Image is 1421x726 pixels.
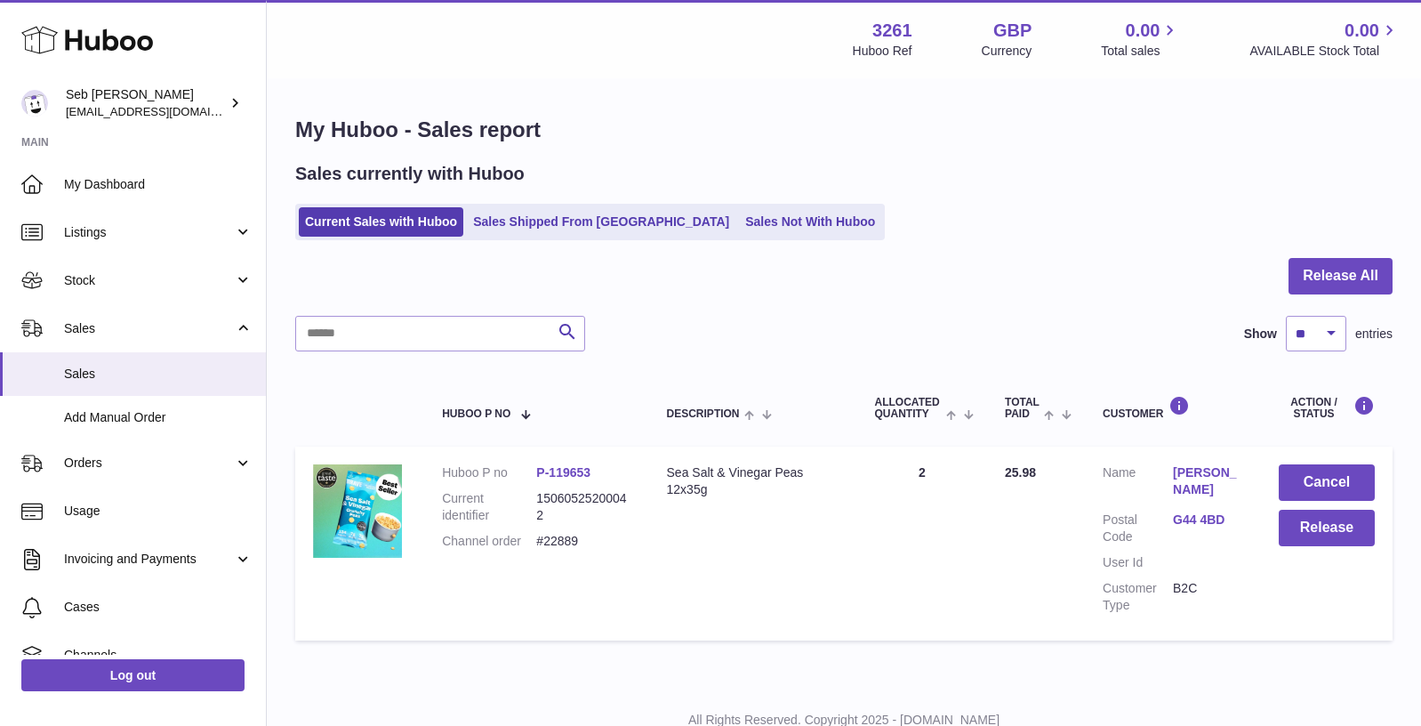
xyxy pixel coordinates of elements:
[1279,396,1375,420] div: Action / Status
[64,366,253,383] span: Sales
[1249,43,1400,60] span: AVAILABLE Stock Total
[875,397,942,420] span: ALLOCATED Quantity
[1005,397,1040,420] span: Total paid
[64,647,253,664] span: Channels
[1355,326,1393,343] span: entries
[1126,19,1160,43] span: 0.00
[1103,396,1243,420] div: Customer
[1103,580,1173,614] dt: Customer Type
[1345,19,1379,43] span: 0.00
[467,207,735,237] a: Sales Shipped From [GEOGRAPHIC_DATA]
[1173,464,1243,498] a: [PERSON_NAME]
[1279,464,1375,501] button: Cancel
[64,176,253,193] span: My Dashboard
[872,19,912,43] strong: 3261
[853,43,912,60] div: Huboo Ref
[442,464,536,481] dt: Huboo P no
[64,551,234,568] span: Invoicing and Payments
[64,503,253,520] span: Usage
[66,86,226,120] div: Seb [PERSON_NAME]
[1101,43,1180,60] span: Total sales
[442,490,536,524] dt: Current identifier
[1005,465,1036,480] span: 25.98
[857,447,988,640] td: 2
[299,207,463,237] a: Current Sales with Huboo
[64,455,234,472] span: Orders
[295,162,525,186] h2: Sales currently with Huboo
[21,90,48,117] img: ecom@bravefoods.co.uk
[442,533,536,550] dt: Channel order
[993,19,1032,43] strong: GBP
[1103,512,1173,545] dt: Postal Code
[66,104,261,118] span: [EMAIL_ADDRESS][DOMAIN_NAME]
[64,409,253,426] span: Add Manual Order
[982,43,1032,60] div: Currency
[442,408,510,420] span: Huboo P no
[739,207,881,237] a: Sales Not With Huboo
[1289,258,1393,294] button: Release All
[313,464,402,557] img: 32611658329628.jpg
[1279,510,1375,546] button: Release
[1103,554,1173,571] dt: User Id
[1173,512,1243,528] a: G44 4BD
[536,490,630,524] dd: 15060525200042
[1173,580,1243,614] dd: B2C
[21,659,245,691] a: Log out
[1249,19,1400,60] a: 0.00 AVAILABLE Stock Total
[1244,326,1277,343] label: Show
[536,533,630,550] dd: #22889
[667,464,839,498] div: Sea Salt & Vinegar Peas 12x35g
[295,116,1393,144] h1: My Huboo - Sales report
[667,408,740,420] span: Description
[536,465,590,480] a: P-119653
[64,224,234,241] span: Listings
[1101,19,1180,60] a: 0.00 Total sales
[64,272,234,289] span: Stock
[64,320,234,337] span: Sales
[1103,464,1173,503] dt: Name
[64,599,253,616] span: Cases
